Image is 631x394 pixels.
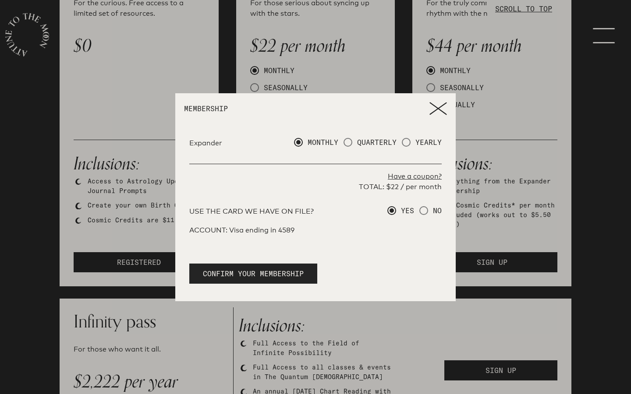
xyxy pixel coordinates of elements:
[411,138,442,147] span: YEARLY
[189,171,442,192] div: TOTAL: $22 / per month
[189,171,442,182] p: Have a coupon?
[189,264,317,284] button: CONFIRM YOUR MEMBERSHIP
[396,206,414,215] span: YES
[184,105,429,112] p: MEMBERSHIP
[203,268,304,279] span: CONFIRM YOUR MEMBERSHIP
[189,225,442,236] div: ACCOUNT: Visa ending in 4589
[428,206,442,215] span: NO
[189,138,245,148] p: Expander
[352,138,397,147] span: QUARTERLY
[189,206,354,217] p: USE THE CARD WE HAVE ON FILE?
[303,138,338,147] span: MONTHLY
